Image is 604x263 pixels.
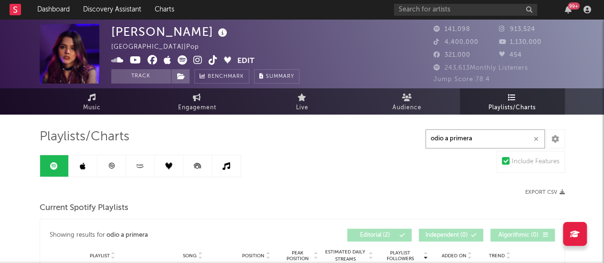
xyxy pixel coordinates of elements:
span: Editorial ( 2 ) [353,232,397,238]
span: Playlist Followers [378,250,423,262]
button: Export CSV [525,189,565,195]
span: Algorithmic ( 0 ) [497,232,540,238]
span: Music [83,102,101,114]
a: Music [40,88,145,115]
div: odio a primera [106,230,148,241]
span: Position [242,253,265,259]
a: Audience [355,88,460,115]
span: Peak Position [283,250,313,262]
span: Audience [392,102,422,114]
span: 321,000 [434,52,470,58]
a: Engagement [145,88,250,115]
span: Song [183,253,197,259]
span: Engagement [178,102,216,114]
input: Search for artists [394,4,537,16]
div: Showing results for [50,229,302,242]
button: Summary [254,69,299,84]
div: 99 + [568,2,580,10]
span: 913,524 [499,26,535,32]
span: 141,098 [434,26,470,32]
span: 4,400,000 [434,39,478,45]
span: 454 [499,52,522,58]
span: Trend [489,253,505,259]
span: Benchmark [208,71,244,83]
span: Estimated Daily Streams [323,249,368,263]
a: Playlists/Charts [460,88,565,115]
div: [GEOGRAPHIC_DATA] | Pop [111,42,210,53]
button: Editorial(2) [347,229,412,242]
a: Live [250,88,355,115]
span: Independent ( 0 ) [425,232,469,238]
a: Benchmark [194,69,249,84]
span: Summary [266,74,294,79]
input: Search Playlists/Charts [425,129,545,148]
span: Added On [442,253,466,259]
span: Playlist [90,253,110,259]
div: Include Features [512,156,560,168]
div: [PERSON_NAME] [111,24,230,40]
button: Algorithmic(0) [490,229,555,242]
span: Jump Score: 78.4 [434,76,490,83]
span: Playlists/Charts [488,102,536,114]
span: Live [296,102,308,114]
span: Playlists/Charts [40,131,129,143]
button: Edit [237,55,254,67]
span: 1,130,000 [499,39,541,45]
span: Current Spotify Playlists [40,202,128,214]
span: 243,613 Monthly Listeners [434,65,528,71]
button: Independent(0) [419,229,483,242]
button: 99+ [565,6,572,13]
button: Track [111,69,171,84]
